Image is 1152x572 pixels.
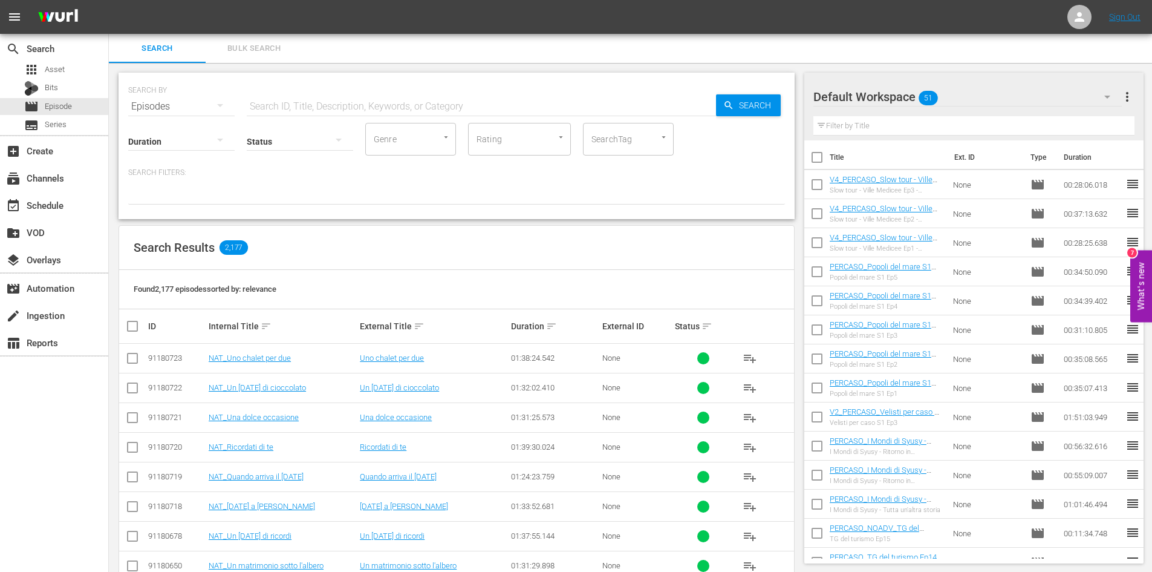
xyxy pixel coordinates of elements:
[602,383,671,392] div: None
[1125,235,1140,249] span: reorder
[948,373,1026,403] td: None
[209,319,356,334] div: Internal Title
[830,274,944,281] div: Popoli del mare S1 Ep5
[414,321,425,332] span: sort
[148,531,205,541] div: 91180678
[743,470,757,484] span: playlist_add
[602,561,671,570] div: None
[658,131,669,143] button: Open
[1059,315,1125,344] td: 00:31:10.805
[24,118,39,133] span: Series
[716,94,781,116] button: Search
[602,413,671,422] div: None
[830,233,937,251] a: V4_PERCASO_Slow tour - Ville Medicee Ep1
[1056,140,1129,174] th: Duration
[735,492,764,521] button: playlist_add
[511,442,598,452] div: 01:39:30.024
[128,168,785,178] p: Search Filters:
[602,472,671,481] div: None
[602,442,671,452] div: None
[1023,140,1056,174] th: Type
[24,62,39,77] span: Asset
[830,448,944,456] div: I Mondi di Syusy - Ritorno in [GEOGRAPHIC_DATA] 2
[546,321,557,332] span: sort
[830,436,937,464] a: PERCASO_I Mondi di Syusy - Ritorno in [GEOGRAPHIC_DATA] Ep2
[148,442,205,452] div: 91180720
[734,94,781,116] span: Search
[1109,12,1141,22] a: Sign Out
[213,42,295,56] span: Bulk Search
[602,353,671,363] div: None
[830,349,936,367] a: PERCASO_Popoli del mare S1 Ep2
[148,502,205,511] div: 91180718
[209,353,291,363] a: NAT_Uno chalet per due
[743,529,757,544] span: playlist_add
[209,442,273,452] a: NAT_Ricordati di te
[511,531,598,541] div: 01:37:55.144
[1030,235,1045,250] span: Episode
[948,490,1026,519] td: None
[830,140,947,174] th: Title
[1030,555,1045,570] span: Episode
[743,351,757,366] span: playlist_add
[1030,352,1045,366] span: Episode
[948,199,1026,228] td: None
[1030,497,1045,511] span: Episode
[220,240,248,255] span: 2,177
[830,535,944,543] div: TG del turismo Ep15
[1030,323,1045,337] span: Episode
[1059,257,1125,286] td: 00:34:50.090
[1125,206,1140,220] span: reorder
[602,531,671,541] div: None
[948,257,1026,286] td: None
[735,462,764,491] button: playlist_add
[209,561,324,570] a: NAT_Un matrimonio sotto l'albero
[45,82,58,94] span: Bits
[6,42,21,56] span: Search
[830,175,937,193] a: V4_PERCASO_Slow tour - Ville Medicee Ep3
[511,383,598,392] div: 01:32:02.410
[1059,519,1125,548] td: 00:11:34.748
[1030,294,1045,308] span: Episode
[602,321,671,331] div: External ID
[948,228,1026,257] td: None
[29,3,87,31] img: ans4CAIJ8jUAAAAAAAAAAAAAAAAAAAAAAAAgQb4GAAAAAAAAAAAAAAAAAAAAAAAAJMjXAAAAAAAAAAAAAAAAAAAAAAAAgAT5G...
[813,80,1122,114] div: Default Workspace
[1030,206,1045,221] span: Episode
[1059,461,1125,490] td: 00:55:09.007
[1059,199,1125,228] td: 00:37:13.632
[1059,432,1125,461] td: 00:56:32.616
[209,472,304,481] a: NAT_Quando arriva il [DATE]
[1125,409,1140,424] span: reorder
[735,522,764,551] button: playlist_add
[148,472,205,481] div: 91180719
[830,506,944,514] div: I Mondi di Syusy - Tutta un'altra storia
[743,499,757,514] span: playlist_add
[735,403,764,432] button: playlist_add
[1030,468,1045,482] span: Episode
[360,561,457,570] a: Un matrimonio sotto l'albero
[45,64,65,76] span: Asset
[830,215,944,223] div: Slow tour - Ville Medicee Ep2 - [GEOGRAPHIC_DATA], [GEOGRAPHIC_DATA] , [GEOGRAPHIC_DATA]
[209,413,299,422] a: NAT_Una dolce occasione
[209,383,306,392] a: NAT_Un [DATE] di cioccolato
[148,353,205,363] div: 91180723
[830,495,931,522] a: PERCASO_I Mondi di Syusy - [GEOGRAPHIC_DATA]: Tutta un'altra storia
[511,413,598,422] div: 01:31:25.573
[360,502,448,511] a: [DATE] a [PERSON_NAME]
[1125,380,1140,395] span: reorder
[1125,525,1140,540] span: reorder
[948,519,1026,548] td: None
[511,561,598,570] div: 01:31:29.898
[360,413,432,422] a: Una dolce occasione
[555,131,567,143] button: Open
[148,383,205,392] div: 91180722
[148,321,205,331] div: ID
[24,81,39,96] div: Bits
[6,309,21,323] span: Ingestion
[6,281,21,296] span: Automation
[148,413,205,422] div: 91180721
[701,321,712,332] span: sort
[116,42,198,56] span: Search
[1125,322,1140,337] span: reorder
